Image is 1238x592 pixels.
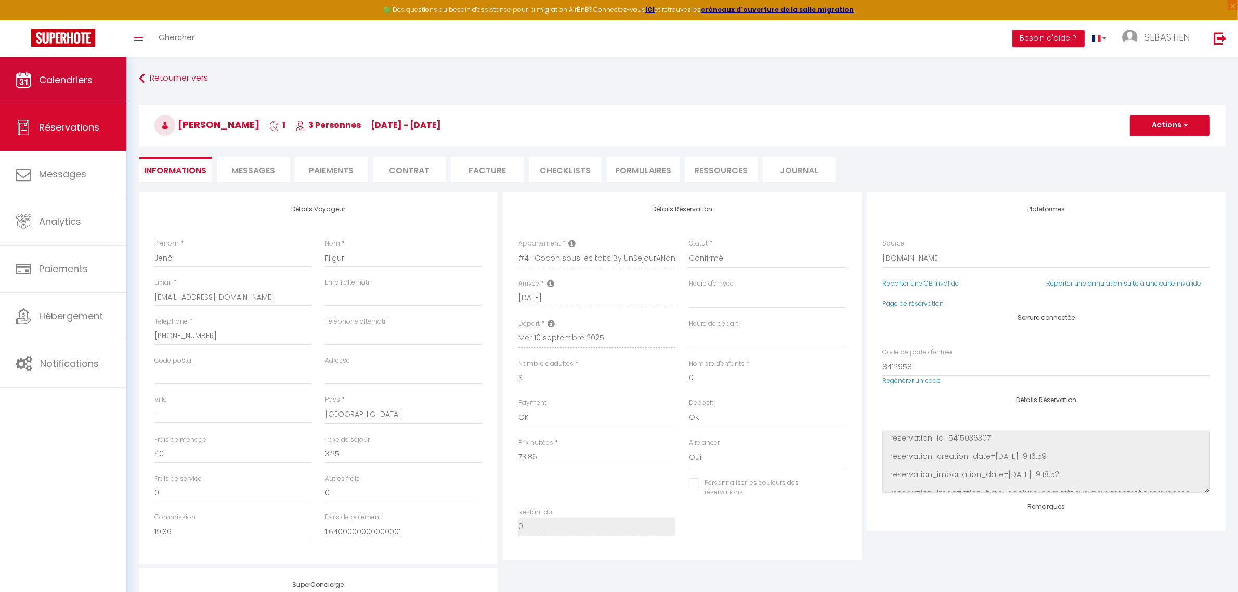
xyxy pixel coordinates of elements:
[154,118,259,131] span: [PERSON_NAME]
[882,205,1210,213] h4: Plateformes
[882,503,1210,510] h4: Remarques
[325,435,370,445] label: Taxe de séjour
[882,348,952,357] label: Code de porte d'entrée
[518,205,846,213] h4: Détails Réservation
[373,157,446,182] li: Contrat
[39,73,93,86] span: Calendriers
[689,438,720,448] label: A relancer
[325,239,340,249] label: Nom
[607,157,680,182] li: FORMULAIRES
[40,357,99,370] span: Notifications
[645,5,655,14] a: ICI
[451,157,524,182] li: Facture
[325,317,387,327] label: Téléphone alternatif
[701,5,854,14] a: créneaux d'ouverture de la salle migration
[139,69,1226,88] a: Retourner vers
[689,359,745,369] label: Nombre d'enfants
[518,279,539,289] label: Arrivée
[882,376,941,385] a: Regénérer un code
[518,508,552,518] label: Restant dû
[31,29,95,47] img: Super Booking
[151,20,202,57] a: Chercher
[689,279,734,289] label: Heure d'arrivée
[1122,30,1138,45] img: ...
[1214,32,1227,45] img: logout
[882,239,904,249] label: Source
[325,474,360,484] label: Autres frais
[154,581,482,588] h4: SuperConcierge
[685,157,758,182] li: Ressources
[154,512,196,522] label: Commission
[689,319,738,329] label: Heure de départ
[325,512,381,522] label: Frais de paiement
[1012,30,1085,47] button: Besoin d'aide ?
[295,119,361,131] span: 3 Personnes
[529,157,602,182] li: CHECKLISTS
[518,239,561,249] label: Appartement
[159,32,194,43] span: Chercher
[39,310,103,323] span: Hébergement
[154,435,206,445] label: Frais de ménage
[39,215,81,228] span: Analytics
[39,121,99,134] span: Réservations
[231,164,275,176] span: Messages
[269,119,285,131] span: 1
[1144,31,1190,44] span: SEBASTIEN
[518,438,553,448] label: Prix nuitées
[154,239,179,249] label: Prénom
[154,205,482,213] h4: Détails Voyageur
[518,319,540,329] label: Départ
[8,4,40,35] button: Ouvrir le widget de chat LiveChat
[689,239,708,249] label: Statut
[154,356,193,366] label: Code postal
[882,396,1210,404] h4: Détails Réservation
[882,299,944,308] a: Page de réservation
[325,395,340,405] label: Pays
[139,157,212,182] li: Informations
[1114,20,1203,57] a: ... SEBASTIEN
[154,395,167,405] label: Ville
[371,119,441,131] span: [DATE] - [DATE]
[154,317,188,327] label: Téléphone
[882,279,959,288] a: Reporter une CB invalide
[763,157,836,182] li: Journal
[39,262,88,275] span: Paiements
[154,278,172,288] label: Email
[689,398,713,408] label: Deposit
[518,398,546,408] label: Payment
[518,359,574,369] label: Nombre d'adultes
[1046,279,1201,288] a: Reporter une annulation suite à une carte invalide
[39,168,86,181] span: Messages
[295,157,368,182] li: Paiements
[154,474,202,484] label: Frais de service
[325,356,350,366] label: Adresse
[1130,115,1210,136] button: Actions
[325,278,371,288] label: Email alternatif
[882,314,1210,321] h4: Serrure connectée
